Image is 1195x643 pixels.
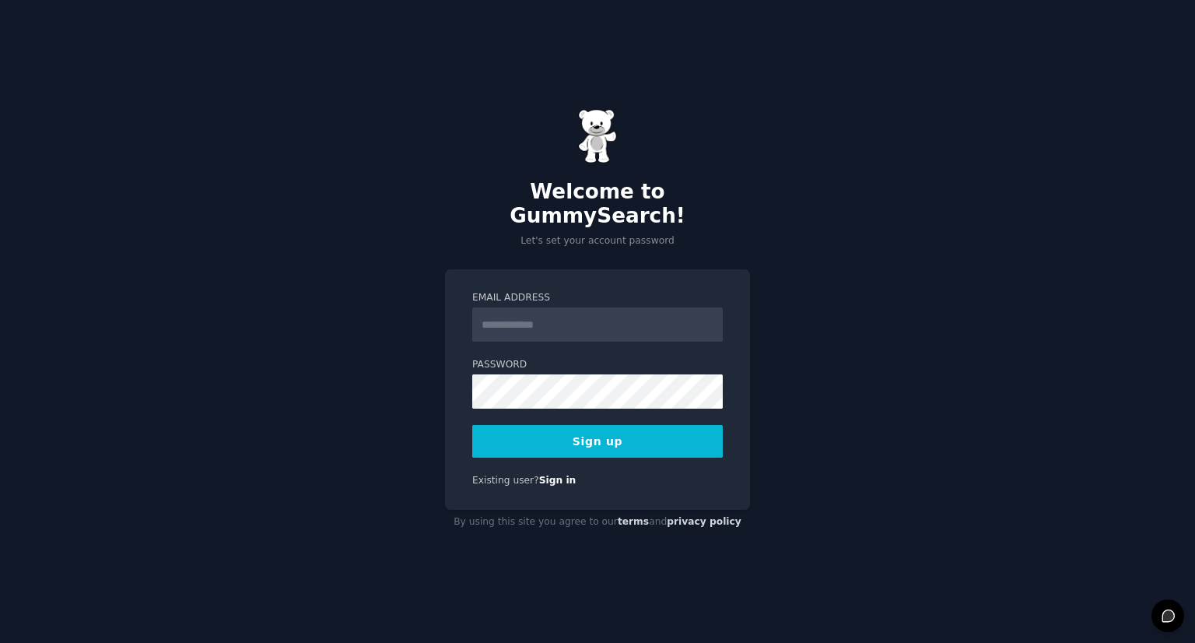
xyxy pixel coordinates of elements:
[472,291,723,305] label: Email Address
[445,510,750,535] div: By using this site you agree to our and
[667,516,741,527] a: privacy policy
[539,475,576,486] a: Sign in
[445,234,750,248] p: Let's set your account password
[472,425,723,458] button: Sign up
[472,358,723,372] label: Password
[445,180,750,229] h2: Welcome to GummySearch!
[472,475,539,486] span: Existing user?
[578,109,617,163] img: Gummy Bear
[618,516,649,527] a: terms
